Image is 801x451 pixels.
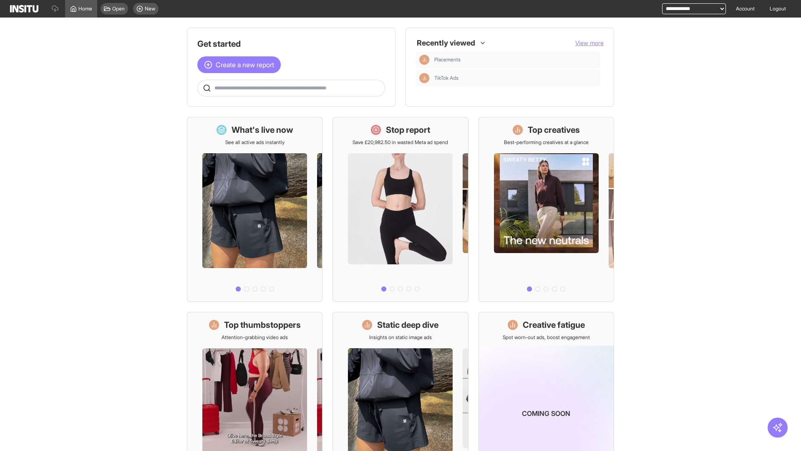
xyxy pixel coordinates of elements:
span: New [145,5,155,12]
p: Insights on static image ads [369,334,432,341]
p: Attention-grabbing video ads [222,334,288,341]
span: Placements [434,56,597,63]
a: What's live nowSee all active ads instantly [187,117,322,302]
span: Home [78,5,92,12]
span: Open [112,5,125,12]
span: TikTok Ads [434,75,597,81]
h1: Get started [197,38,385,50]
p: Best-performing creatives at a glance [504,139,589,146]
p: Save £20,982.50 in wasted Meta ad spend [353,139,448,146]
img: Logo [10,5,38,13]
span: Placements [434,56,461,63]
span: Create a new report [216,60,274,70]
h1: Top thumbstoppers [224,319,301,331]
button: Create a new report [197,56,281,73]
h1: Static deep dive [377,319,438,331]
a: Top creativesBest-performing creatives at a glance [479,117,614,302]
h1: Top creatives [528,124,580,136]
span: View more [575,39,604,46]
a: Stop reportSave £20,982.50 in wasted Meta ad spend [332,117,468,302]
h1: Stop report [386,124,430,136]
button: View more [575,39,604,47]
h1: What's live now [232,124,293,136]
div: Insights [419,55,429,65]
div: Insights [419,73,429,83]
span: TikTok Ads [434,75,458,81]
p: See all active ads instantly [225,139,285,146]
